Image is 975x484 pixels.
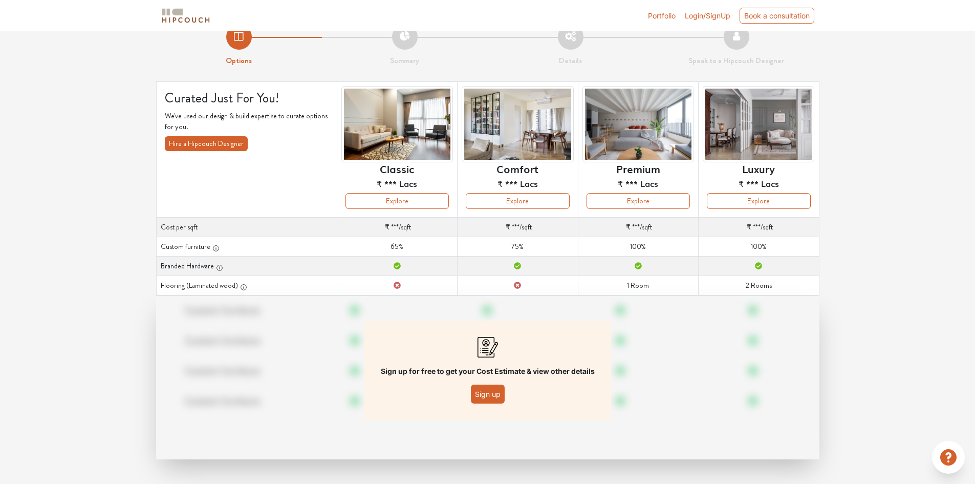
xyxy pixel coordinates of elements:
[226,55,252,66] strong: Options
[707,193,810,209] button: Explore
[578,276,698,296] td: 1 Room
[165,111,329,132] p: We've used our design & build expertise to curate options for you.
[390,55,419,66] strong: Summary
[337,218,457,237] td: /sqft
[381,366,595,376] p: Sign up for free to get your Cost Estimate & view other details
[380,162,414,175] h6: Classic
[559,55,582,66] strong: Details
[578,237,698,257] td: 100%
[699,237,819,257] td: 100%
[688,55,784,66] strong: Speak to a Hipcouch Designer
[471,385,505,404] button: Sign up
[156,276,337,296] th: Flooring (Laminated wood)
[156,257,337,276] th: Branded Hardware
[648,10,676,21] a: Portfolio
[337,237,457,257] td: 65%
[160,4,211,27] span: logo-horizontal.svg
[742,162,775,175] h6: Luxury
[345,193,449,209] button: Explore
[458,218,578,237] td: /sqft
[165,136,248,151] button: Hire a Hipcouch Designer
[616,162,660,175] h6: Premium
[156,237,337,257] th: Custom furniture
[699,276,819,296] td: 2 Rooms
[341,86,453,162] img: header-preview
[496,162,538,175] h6: Comfort
[685,11,730,20] span: Login/SignUp
[740,8,814,24] div: Book a consultation
[458,237,578,257] td: 75%
[587,193,690,209] button: Explore
[156,218,337,237] th: Cost per sqft
[703,86,814,162] img: header-preview
[160,7,211,25] img: logo-horizontal.svg
[466,193,569,209] button: Explore
[462,86,573,162] img: header-preview
[699,218,819,237] td: /sqft
[578,218,698,237] td: /sqft
[165,90,329,106] h4: Curated Just For You!
[582,86,694,162] img: header-preview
